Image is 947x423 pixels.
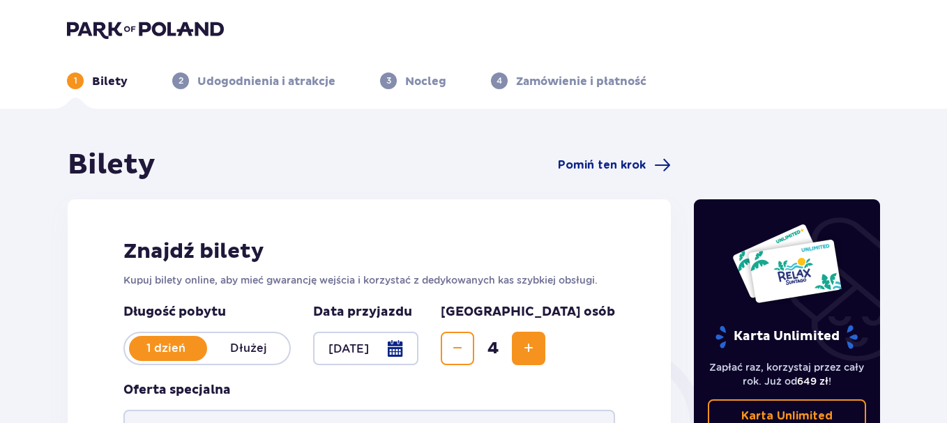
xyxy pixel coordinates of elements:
[74,75,77,87] p: 1
[558,157,646,173] span: Pomiń ten krok
[441,332,474,365] button: Zmniejsz
[123,304,291,321] p: Długość pobytu
[207,341,289,356] p: Dłużej
[714,325,859,349] p: Karta Unlimited
[125,341,207,356] p: 1 dzień
[516,74,646,89] p: Zamówienie i płatność
[172,72,335,89] div: 2Udogodnienia i atrakcje
[491,72,646,89] div: 4Zamówienie i płatność
[708,360,867,388] p: Zapłać raz, korzystaj przez cały rok. Już od !
[512,332,545,365] button: Zwiększ
[68,148,156,183] h1: Bilety
[92,74,128,89] p: Bilety
[123,273,615,287] p: Kupuj bilety online, aby mieć gwarancję wejścia i korzystać z dedykowanych kas szybkiej obsługi.
[123,382,231,399] h3: Oferta specjalna
[405,74,446,89] p: Nocleg
[797,376,828,387] span: 649 zł
[123,238,615,265] h2: Znajdź bilety
[386,75,391,87] p: 3
[67,72,128,89] div: 1Bilety
[558,157,671,174] a: Pomiń ten krok
[313,304,412,321] p: Data przyjazdu
[441,304,615,321] p: [GEOGRAPHIC_DATA] osób
[179,75,183,87] p: 2
[67,20,224,39] img: Park of Poland logo
[477,338,509,359] span: 4
[197,74,335,89] p: Udogodnienia i atrakcje
[732,223,842,304] img: Dwie karty całoroczne do Suntago z napisem 'UNLIMITED RELAX', na białym tle z tropikalnymi liśćmi...
[497,75,502,87] p: 4
[380,72,446,89] div: 3Nocleg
